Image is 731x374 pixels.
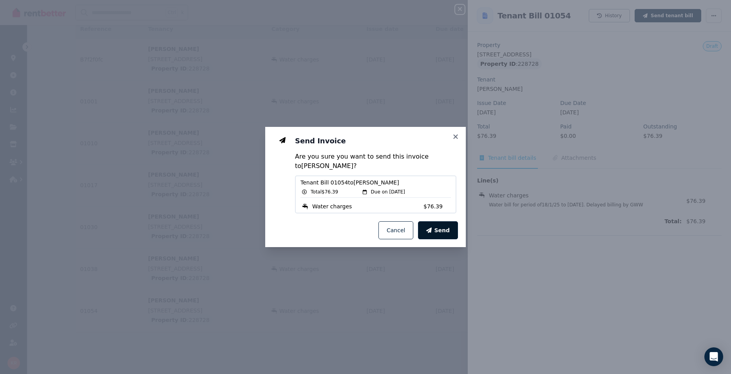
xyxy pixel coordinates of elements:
[311,189,338,195] span: Total $76.39
[300,179,451,186] span: Tenant Bill 01054 to [PERSON_NAME]
[295,136,456,146] h3: Send Invoice
[704,347,723,366] div: Open Intercom Messenger
[312,202,352,210] span: Water charges
[418,221,458,239] button: Send
[434,226,450,234] span: Send
[295,152,456,171] p: Are you sure you want to send this invoice to [PERSON_NAME] ?
[378,221,413,239] button: Cancel
[423,202,451,210] span: $76.39
[371,189,405,195] span: Due on [DATE]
